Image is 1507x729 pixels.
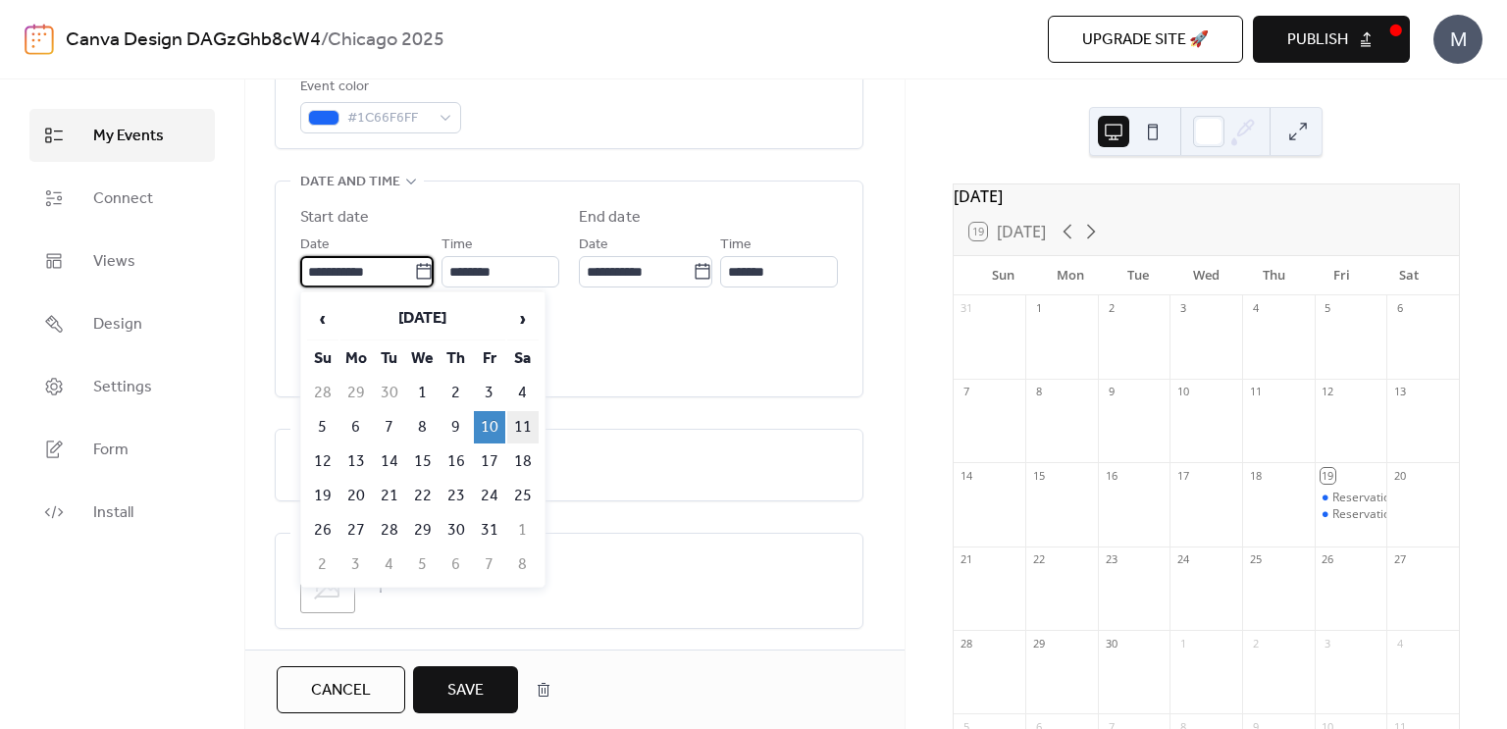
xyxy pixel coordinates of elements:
[1321,468,1335,483] div: 19
[1248,636,1263,651] div: 2
[300,76,457,99] div: Event color
[93,187,153,211] span: Connect
[66,22,321,59] a: Canva Design DAGzGhb8cW4
[1175,552,1190,567] div: 24
[340,548,372,581] td: 3
[474,548,505,581] td: 7
[1392,468,1407,483] div: 20
[1172,256,1240,295] div: Wed
[507,377,539,409] td: 4
[1321,552,1335,567] div: 26
[413,666,518,713] button: Save
[1031,301,1046,316] div: 1
[29,109,215,162] a: My Events
[474,342,505,375] th: Fr
[29,234,215,287] a: Views
[1031,468,1046,483] div: 15
[441,480,472,512] td: 23
[1031,385,1046,399] div: 8
[1392,301,1407,316] div: 6
[307,480,338,512] td: 19
[442,234,473,257] span: Time
[960,552,974,567] div: 21
[29,172,215,225] a: Connect
[579,206,641,230] div: End date
[1248,468,1263,483] div: 18
[374,514,405,547] td: 28
[474,445,505,478] td: 17
[474,377,505,409] td: 3
[93,125,164,148] span: My Events
[507,411,539,443] td: 11
[300,171,400,194] span: Date and time
[340,445,372,478] td: 13
[1104,468,1118,483] div: 16
[374,548,405,581] td: 4
[311,679,371,703] span: Cancel
[507,342,539,375] th: Sa
[328,22,444,59] b: Chicago 2025
[1392,636,1407,651] div: 4
[1031,636,1046,651] div: 29
[1175,301,1190,316] div: 3
[507,445,539,478] td: 18
[1037,256,1105,295] div: Mon
[1104,301,1118,316] div: 2
[407,377,439,409] td: 1
[307,548,338,581] td: 2
[1321,301,1335,316] div: 5
[1175,636,1190,651] div: 1
[29,423,215,476] a: Form
[93,313,142,337] span: Design
[1248,385,1263,399] div: 11
[307,514,338,547] td: 26
[374,411,405,443] td: 7
[441,411,472,443] td: 9
[1031,552,1046,567] div: 22
[1248,301,1263,316] div: 4
[374,480,405,512] td: 21
[29,360,215,413] a: Settings
[1104,552,1118,567] div: 23
[1082,28,1209,52] span: Upgrade site 🚀
[321,22,328,59] b: /
[441,342,472,375] th: Th
[508,299,538,338] span: ›
[1248,552,1263,567] div: 25
[1315,506,1387,523] div: Reservation @ The Gwen, a Luxury Collection Hotel, Michigan Avenue Chicago
[347,107,430,130] span: #1C66F6FF
[374,445,405,478] td: 14
[277,666,405,713] button: Cancel
[441,377,472,409] td: 2
[954,184,1459,208] div: [DATE]
[507,480,539,512] td: 25
[340,514,372,547] td: 27
[1315,490,1387,506] div: Reservation @ Andy's Jazz Club
[441,548,472,581] td: 6
[374,377,405,409] td: 30
[441,514,472,547] td: 30
[507,514,539,547] td: 1
[1392,552,1407,567] div: 27
[960,468,974,483] div: 14
[25,24,54,55] img: logo
[307,411,338,443] td: 5
[300,234,330,257] span: Date
[29,297,215,350] a: Design
[1104,636,1118,651] div: 30
[374,342,405,375] th: Tu
[93,250,135,274] span: Views
[340,411,372,443] td: 6
[93,501,133,525] span: Install
[441,445,472,478] td: 16
[1433,15,1482,64] div: M
[969,256,1037,295] div: Sun
[1376,256,1443,295] div: Sat
[93,439,129,462] span: Form
[407,514,439,547] td: 29
[307,377,338,409] td: 28
[1240,256,1308,295] div: Thu
[1321,385,1335,399] div: 12
[307,445,338,478] td: 12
